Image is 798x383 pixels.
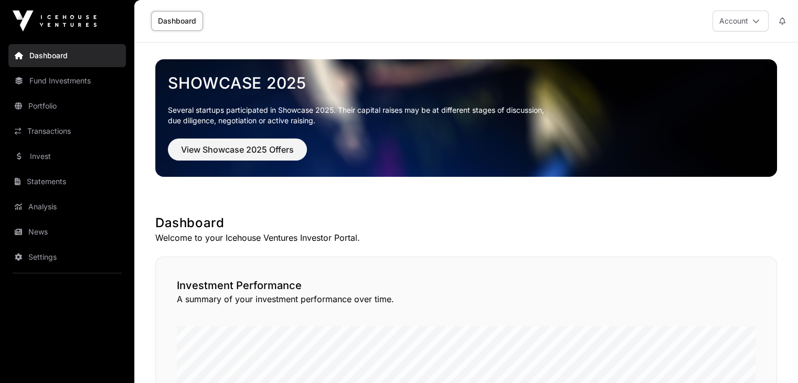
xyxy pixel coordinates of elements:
[168,73,764,92] a: Showcase 2025
[168,149,307,159] a: View Showcase 2025 Offers
[168,105,764,126] p: Several startups participated in Showcase 2025. Their capital raises may be at different stages o...
[181,143,294,156] span: View Showcase 2025 Offers
[177,278,756,293] h2: Investment Performance
[8,220,126,243] a: News
[177,293,756,305] p: A summary of your investment performance over time.
[8,195,126,218] a: Analysis
[8,145,126,168] a: Invest
[155,231,777,244] p: Welcome to your Icehouse Ventures Investor Portal.
[155,59,777,177] img: Showcase 2025
[8,120,126,143] a: Transactions
[8,246,126,269] a: Settings
[168,139,307,161] button: View Showcase 2025 Offers
[13,10,97,31] img: Icehouse Ventures Logo
[8,170,126,193] a: Statements
[155,215,777,231] h1: Dashboard
[8,69,126,92] a: Fund Investments
[151,11,203,31] a: Dashboard
[712,10,769,31] button: Account
[746,333,798,383] iframe: Chat Widget
[8,44,126,67] a: Dashboard
[8,94,126,118] a: Portfolio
